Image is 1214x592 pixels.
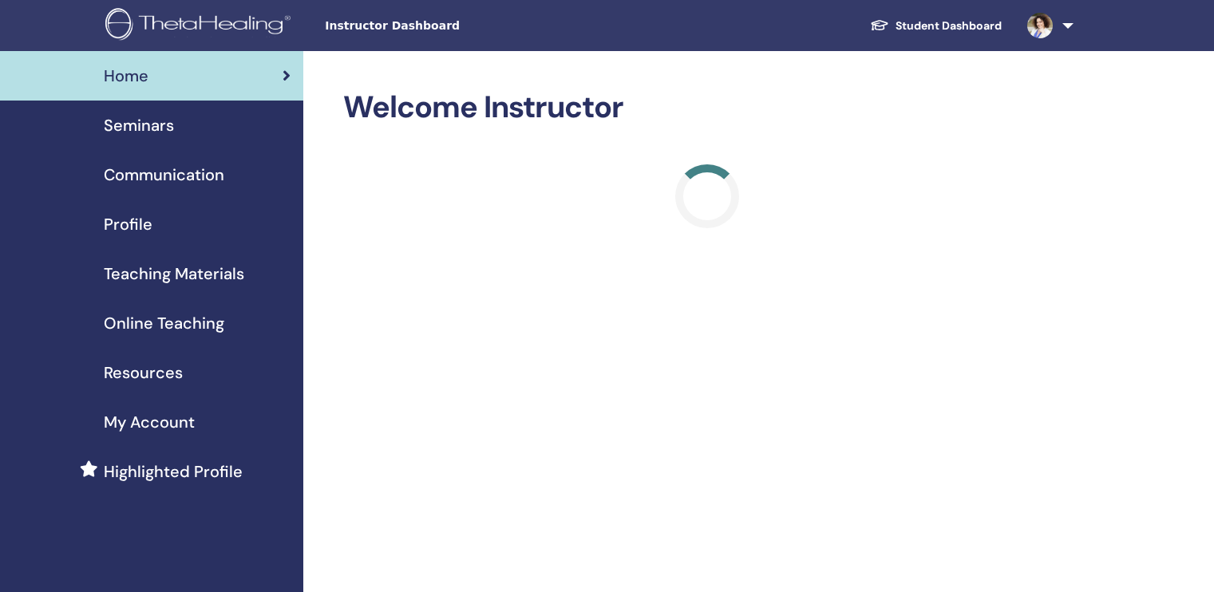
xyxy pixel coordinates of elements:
h2: Welcome Instructor [343,89,1070,126]
img: logo.png [105,8,296,44]
span: Highlighted Profile [104,460,243,483]
img: default.jpg [1027,13,1053,38]
span: Online Teaching [104,311,224,335]
span: Home [104,64,148,88]
span: Profile [104,212,152,236]
span: My Account [104,410,195,434]
span: Teaching Materials [104,262,244,286]
a: Student Dashboard [857,11,1014,41]
img: graduation-cap-white.svg [870,18,889,32]
span: Resources [104,361,183,385]
span: Seminars [104,113,174,137]
span: Communication [104,163,224,187]
span: Instructor Dashboard [325,18,564,34]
